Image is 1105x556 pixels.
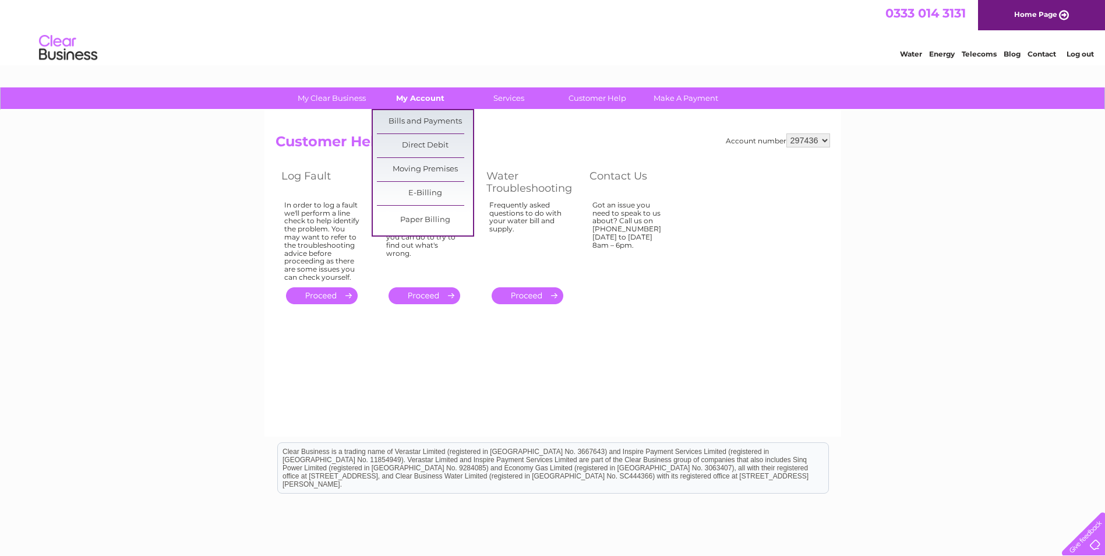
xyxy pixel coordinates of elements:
div: If you're having problems with your phone there are some simple checks you can do to try to find ... [386,201,463,277]
a: . [492,287,563,304]
h2: Customer Help [276,133,830,156]
a: 0333 014 3131 [885,6,966,20]
a: Services [461,87,557,109]
img: logo.png [38,30,98,66]
th: Contact Us [584,167,686,198]
div: Got an issue you need to speak to us about? Call us on [PHONE_NUMBER] [DATE] to [DATE] 8am – 6pm. [592,201,668,277]
div: In order to log a fault we'll perform a line check to help identify the problem. You may want to ... [284,201,360,281]
a: Log out [1067,50,1094,58]
a: . [389,287,460,304]
div: Clear Business is a trading name of Verastar Limited (registered in [GEOGRAPHIC_DATA] No. 3667643... [278,6,828,57]
a: . [286,287,358,304]
div: Frequently asked questions to do with your water bill and supply. [489,201,566,277]
a: Blog [1004,50,1021,58]
a: Telecoms [962,50,997,58]
th: Log Fault [276,167,377,198]
a: Paper Billing [377,209,473,232]
a: Moving Premises [377,158,473,181]
a: My Clear Business [284,87,380,109]
a: Energy [929,50,955,58]
a: Customer Help [549,87,645,109]
a: Make A Payment [638,87,734,109]
div: Account number [726,133,830,147]
a: Bills and Payments [377,110,473,133]
a: Direct Debit [377,134,473,157]
th: Water Troubleshooting [481,167,584,198]
a: My Account [372,87,468,109]
a: E-Billing [377,182,473,205]
a: Water [900,50,922,58]
a: Contact [1028,50,1056,58]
